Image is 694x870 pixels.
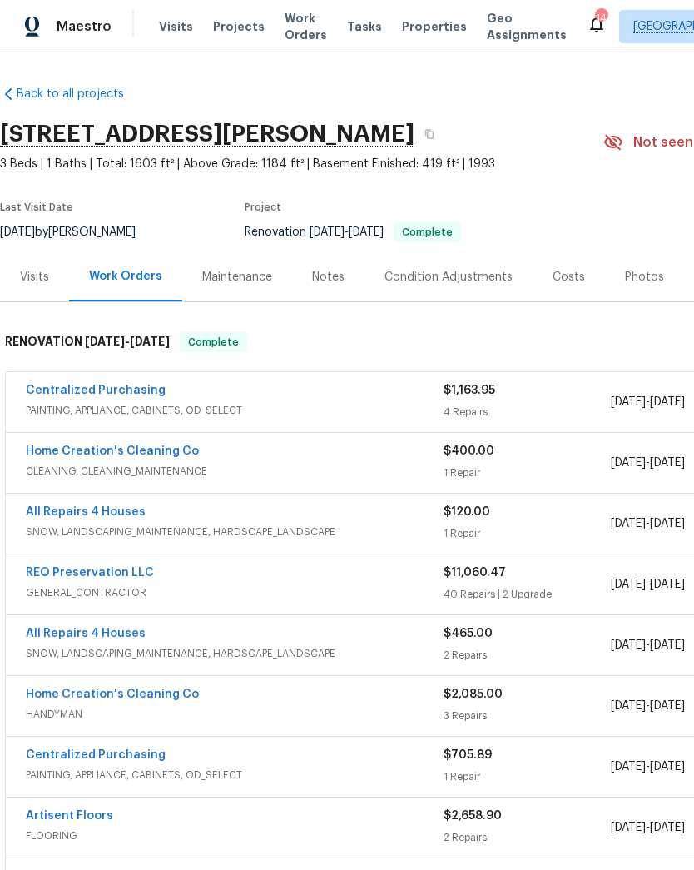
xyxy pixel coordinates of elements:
span: [DATE] [611,822,646,833]
div: 3 Repairs [444,708,611,724]
span: $465.00 [444,628,493,639]
a: All Repairs 4 Houses [26,506,146,518]
span: [DATE] [650,700,685,712]
span: Renovation [245,226,461,238]
div: Maintenance [202,269,272,286]
a: Centralized Purchasing [26,749,166,761]
a: Centralized Purchasing [26,385,166,396]
span: Maestro [57,18,112,35]
div: 14 [595,10,607,27]
div: Condition Adjustments [384,269,513,286]
span: - [611,637,685,654]
span: [DATE] [611,700,646,712]
span: Projects [213,18,265,35]
span: - [310,226,384,238]
span: [DATE] [611,396,646,408]
span: $2,085.00 [444,689,503,700]
div: 40 Repairs | 2 Upgrade [444,586,611,603]
div: Costs [553,269,585,286]
button: Copy Address [414,119,444,149]
a: All Repairs 4 Houses [26,628,146,639]
span: - [611,515,685,532]
span: [DATE] [650,457,685,469]
span: $400.00 [444,445,494,457]
span: - [611,698,685,714]
span: [DATE] [611,579,646,590]
a: Home Creation's Cleaning Co [26,445,199,457]
span: Visits [159,18,193,35]
span: Project [245,202,281,212]
span: [DATE] [349,226,384,238]
span: - [611,455,685,471]
span: $1,163.95 [444,385,495,396]
span: [DATE] [611,518,646,529]
div: 1 Repair [444,525,611,542]
span: [DATE] [650,639,685,651]
span: [DATE] [611,457,646,469]
div: Work Orders [89,268,162,285]
span: $2,658.90 [444,810,502,822]
div: Photos [625,269,664,286]
span: [DATE] [650,822,685,833]
div: 1 Repair [444,465,611,481]
span: CLEANING, CLEANING_MAINTENANCE [26,463,444,480]
span: [DATE] [130,336,170,347]
span: [DATE] [85,336,125,347]
span: Geo Assignments [487,10,567,43]
span: - [611,758,685,775]
span: - [611,576,685,593]
span: $120.00 [444,506,490,518]
span: [DATE] [310,226,345,238]
div: 2 Repairs [444,829,611,846]
span: [DATE] [650,761,685,773]
span: SNOW, LANDSCAPING_MAINTENANCE, HARDSCAPE_LANDSCAPE [26,645,444,662]
span: Work Orders [285,10,327,43]
div: 1 Repair [444,768,611,785]
div: Notes [312,269,345,286]
a: Artisent Floors [26,810,113,822]
span: $705.89 [444,749,492,761]
span: FLOORING [26,828,444,844]
span: SNOW, LANDSCAPING_MAINTENANCE, HARDSCAPE_LANDSCAPE [26,524,444,540]
span: PAINTING, APPLIANCE, CABINETS, OD_SELECT [26,767,444,783]
span: [DATE] [650,579,685,590]
span: [DATE] [611,761,646,773]
span: $11,060.47 [444,567,506,579]
div: 2 Repairs [444,647,611,664]
span: Complete [395,227,459,237]
span: - [611,394,685,410]
span: Complete [181,334,245,350]
div: 4 Repairs [444,404,611,420]
span: Tasks [347,21,382,32]
span: [DATE] [611,639,646,651]
a: REO Preservation LLC [26,567,154,579]
span: [DATE] [650,396,685,408]
h6: RENOVATION [5,332,170,352]
a: Home Creation's Cleaning Co [26,689,199,700]
span: [DATE] [650,518,685,529]
span: Properties [402,18,467,35]
span: - [611,819,685,836]
span: PAINTING, APPLIANCE, CABINETS, OD_SELECT [26,402,444,419]
span: GENERAL_CONTRACTOR [26,584,444,601]
span: HANDYMAN [26,706,444,723]
div: Visits [20,269,49,286]
span: - [85,336,170,347]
